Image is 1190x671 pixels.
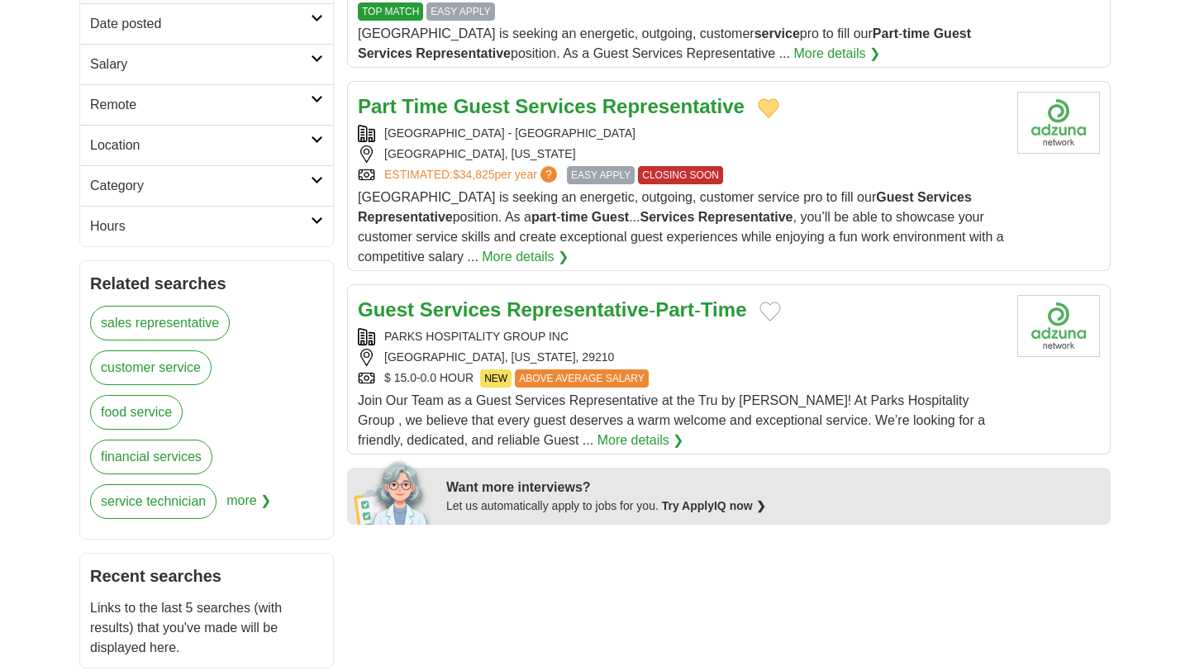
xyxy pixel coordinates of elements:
h2: Hours [90,217,311,236]
span: [GEOGRAPHIC_DATA] is seeking an energetic, outgoing, customer service pro to fill our position. A... [358,190,1004,264]
div: [GEOGRAPHIC_DATA] - [GEOGRAPHIC_DATA] [358,125,1004,142]
span: ? [540,166,557,183]
strong: part [531,210,556,224]
div: Let us automatically apply to jobs for you. [446,497,1101,515]
span: EASY APPLY [426,2,494,21]
a: Hours [80,206,333,246]
span: $34,825 [453,168,495,181]
p: Links to the last 5 searches (with results) that you've made will be displayed here. [90,598,323,658]
strong: Part [655,298,694,321]
strong: Representative [698,210,793,224]
span: CLOSING SOON [638,166,723,184]
a: Remote [80,84,333,125]
h2: Location [90,136,311,155]
strong: Services [515,95,597,117]
span: ABOVE AVERAGE SALARY [515,369,649,388]
strong: service [754,26,800,40]
a: customer service [90,350,212,385]
a: Try ApplyIQ now ❯ [662,499,766,512]
a: service technician [90,484,217,519]
div: $ 15.0-0.0 HOUR [358,369,1004,388]
strong: Guest [934,26,971,40]
span: TOP MATCH [358,2,423,21]
strong: Representative [416,46,511,60]
strong: Part [358,95,397,117]
strong: Guest [592,210,629,224]
img: apply-iq-scientist.png [354,459,434,525]
strong: Time [402,95,448,117]
strong: Services [420,298,502,321]
strong: Time [701,298,747,321]
img: Company logo [1017,295,1100,357]
h2: Related searches [90,271,323,296]
a: ESTIMATED:$34,825per year? [384,166,560,184]
strong: Part [873,26,898,40]
div: Want more interviews? [446,478,1101,497]
strong: Guest [454,95,510,117]
h2: Recent searches [90,564,323,588]
strong: time [560,210,588,224]
strong: time [902,26,930,40]
div: [GEOGRAPHIC_DATA], [US_STATE] [358,145,1004,163]
strong: Representative [507,298,649,321]
a: Category [80,165,333,206]
h2: Remote [90,95,311,115]
span: [GEOGRAPHIC_DATA] is seeking an energetic, outgoing, customer pro to fill our - position. As a Gu... [358,26,971,60]
button: Add to favorite jobs [758,98,779,118]
strong: Services [358,46,412,60]
strong: Services [640,210,695,224]
a: More details ❯ [482,247,569,267]
button: Add to favorite jobs [759,302,781,321]
strong: Services [917,190,972,204]
h2: Date posted [90,14,311,34]
a: food service [90,395,183,430]
h2: Category [90,176,311,196]
a: Location [80,125,333,165]
a: sales representative [90,306,230,340]
h2: Salary [90,55,311,74]
span: NEW [480,369,512,388]
span: EASY APPLY [567,166,635,184]
a: financial services [90,440,212,474]
strong: Representative [358,210,453,224]
div: [GEOGRAPHIC_DATA], [US_STATE], 29210 [358,349,1004,366]
a: More details ❯ [597,431,684,450]
a: Date posted [80,3,333,44]
a: Salary [80,44,333,84]
strong: Guest [876,190,913,204]
strong: Guest [358,298,414,321]
img: Company logo [1017,92,1100,154]
div: PARKS HOSPITALITY GROUP INC [358,328,1004,345]
a: Part Time Guest Services Representative [358,95,745,117]
strong: Representative [602,95,745,117]
a: More details ❯ [793,44,880,64]
span: more ❯ [226,484,271,529]
a: Guest Services Representative-Part-Time [358,298,746,321]
span: Join Our Team as a Guest Services Representative at the Tru by [PERSON_NAME]! At Parks Hospitalit... [358,393,985,447]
